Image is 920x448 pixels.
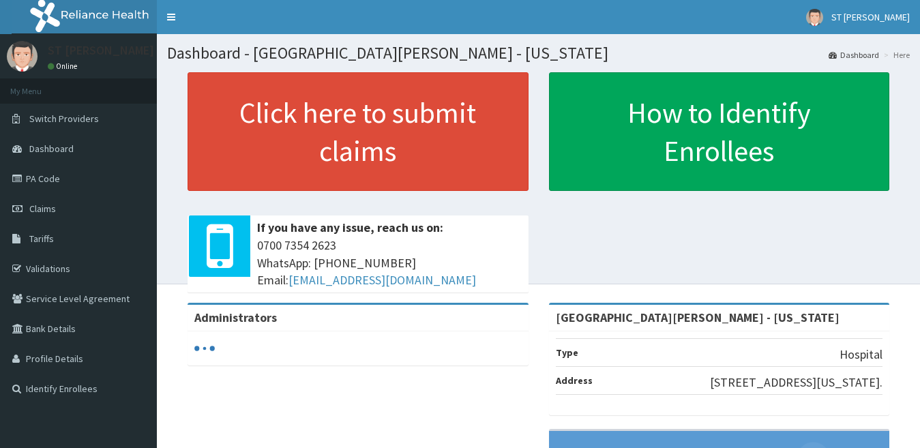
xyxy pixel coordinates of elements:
[29,203,56,215] span: Claims
[710,374,882,391] p: [STREET_ADDRESS][US_STATE].
[549,72,890,191] a: How to Identify Enrollees
[288,272,476,288] a: [EMAIL_ADDRESS][DOMAIN_NAME]
[257,220,443,235] b: If you have any issue, reach us on:
[188,72,529,191] a: Click here to submit claims
[556,310,840,325] strong: [GEOGRAPHIC_DATA][PERSON_NAME] - [US_STATE]
[29,113,99,125] span: Switch Providers
[257,237,522,289] span: 0700 7354 2623 WhatsApp: [PHONE_NUMBER] Email:
[556,346,578,359] b: Type
[194,338,215,359] svg: audio-loading
[831,11,910,23] span: ST [PERSON_NAME]
[29,233,54,245] span: Tariffs
[880,49,910,61] li: Here
[806,9,823,26] img: User Image
[840,346,882,363] p: Hospital
[7,41,38,72] img: User Image
[29,143,74,155] span: Dashboard
[194,310,277,325] b: Administrators
[556,374,593,387] b: Address
[829,49,879,61] a: Dashboard
[167,44,910,62] h1: Dashboard - [GEOGRAPHIC_DATA][PERSON_NAME] - [US_STATE]
[48,44,154,57] p: ST [PERSON_NAME]
[48,61,80,71] a: Online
